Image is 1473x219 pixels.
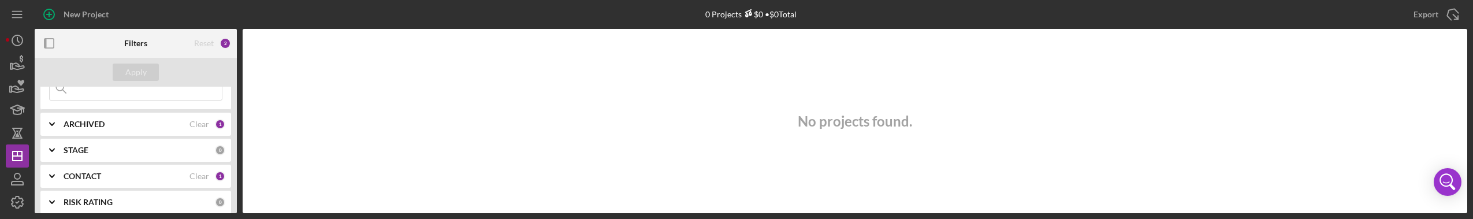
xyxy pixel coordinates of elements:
[1414,3,1438,26] div: Export
[64,198,113,207] b: RISK RATING
[64,120,105,129] b: ARCHIVED
[64,3,109,26] div: New Project
[189,120,209,129] div: Clear
[189,172,209,181] div: Clear
[125,64,147,81] div: Apply
[64,146,88,155] b: STAGE
[194,39,214,48] div: Reset
[215,197,225,207] div: 0
[113,64,159,81] button: Apply
[220,38,231,49] div: 2
[215,171,225,181] div: 1
[215,145,225,155] div: 0
[35,3,120,26] button: New Project
[742,9,763,19] div: $0
[64,172,101,181] b: CONTACT
[124,39,147,48] b: Filters
[798,113,912,129] h3: No projects found.
[215,119,225,129] div: 1
[1402,3,1467,26] button: Export
[705,9,797,19] div: 0 Projects • $0 Total
[1434,168,1461,196] div: Open Intercom Messenger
